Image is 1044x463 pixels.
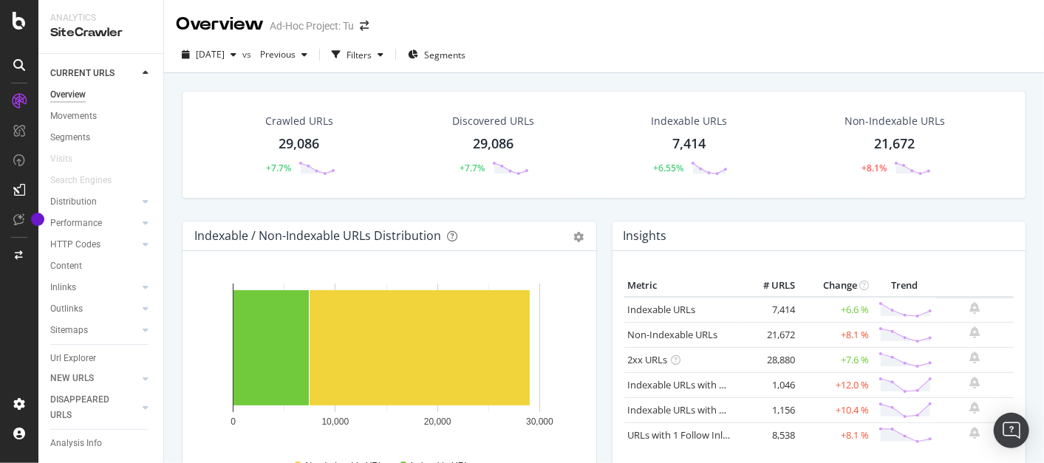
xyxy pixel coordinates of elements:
[473,134,514,154] div: 29,086
[279,134,319,154] div: 29,086
[875,134,915,154] div: 21,672
[254,43,313,66] button: Previous
[50,436,153,451] a: Analysis Info
[50,371,138,386] a: NEW URLS
[628,328,718,341] a: Non-Indexable URLs
[624,226,667,246] h4: Insights
[970,377,980,388] div: bell-plus
[50,173,112,188] div: Search Engines
[50,237,138,253] a: HTTP Codes
[50,237,100,253] div: HTTP Codes
[242,48,254,61] span: vs
[50,109,153,124] a: Movements
[50,392,138,423] a: DISAPPEARED URLS
[970,427,980,439] div: bell-plus
[799,422,873,447] td: +8.1 %
[873,275,936,297] th: Trend
[740,422,799,447] td: 8,538
[50,194,138,210] a: Distribution
[740,397,799,422] td: 1,156
[326,43,389,66] button: Filters
[176,12,264,37] div: Overview
[799,347,873,372] td: +7.6 %
[50,301,138,317] a: Outlinks
[424,416,451,427] text: 20,000
[50,151,87,167] a: Visits
[628,428,737,442] a: URLs with 1 Follow Inlink
[799,397,873,422] td: +10.4 %
[254,48,296,61] span: Previous
[265,114,333,128] div: Crawled URLs
[50,371,94,386] div: NEW URLS
[194,228,441,243] div: Indexable / Non-Indexable URLs Distribution
[799,322,873,347] td: +8.1 %
[50,323,88,338] div: Sitemaps
[194,275,579,446] svg: A chart.
[452,114,534,128] div: Discovered URLs
[321,416,349,427] text: 10,000
[347,49,372,61] div: Filters
[50,109,97,124] div: Movements
[628,353,668,366] a: 2xx URLs
[799,372,873,397] td: +12.0 %
[50,351,96,366] div: Url Explorer
[672,134,706,154] div: 7,414
[50,87,86,103] div: Overview
[740,322,799,347] td: 21,672
[624,275,740,297] th: Metric
[526,416,553,427] text: 30,000
[50,194,97,210] div: Distribution
[862,162,887,174] div: +8.1%
[360,21,369,31] div: arrow-right-arrow-left
[50,216,102,231] div: Performance
[50,351,153,366] a: Url Explorer
[651,114,727,128] div: Indexable URLs
[50,87,153,103] a: Overview
[50,323,138,338] a: Sitemaps
[50,258,82,274] div: Content
[50,280,138,295] a: Inlinks
[740,297,799,323] td: 7,414
[970,302,980,314] div: bell-plus
[50,66,115,81] div: CURRENT URLS
[176,43,242,66] button: [DATE]
[50,66,138,81] a: CURRENT URLS
[50,392,125,423] div: DISAPPEARED URLS
[970,402,980,414] div: bell-plus
[740,372,799,397] td: 1,046
[799,297,873,323] td: +6.6 %
[799,275,873,297] th: Change
[424,49,465,61] span: Segments
[628,378,751,391] a: Indexable URLs with Bad H1
[845,114,945,128] div: Non-Indexable URLs
[994,413,1029,448] div: Open Intercom Messenger
[653,162,683,174] div: +6.55%
[740,275,799,297] th: # URLS
[270,18,354,33] div: Ad-Hoc Project: Tu
[266,162,291,174] div: +7.7%
[50,216,138,231] a: Performance
[628,303,696,316] a: Indexable URLs
[50,12,151,24] div: Analytics
[402,43,471,66] button: Segments
[50,258,153,274] a: Content
[196,48,225,61] span: 2025 Sep. 10th
[574,232,584,242] div: gear
[970,326,980,338] div: bell-plus
[50,436,102,451] div: Analysis Info
[970,351,980,363] div: bell-plus
[50,301,83,317] div: Outlinks
[460,162,485,174] div: +7.7%
[628,403,789,416] a: Indexable URLs with Bad Description
[231,416,236,427] text: 0
[50,280,76,295] div: Inlinks
[50,130,153,145] a: Segments
[740,347,799,372] td: 28,880
[31,213,44,226] div: Tooltip anchor
[50,24,151,41] div: SiteCrawler
[50,173,126,188] a: Search Engines
[50,151,72,167] div: Visits
[50,130,90,145] div: Segments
